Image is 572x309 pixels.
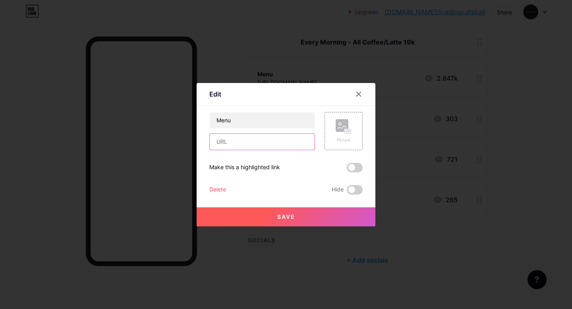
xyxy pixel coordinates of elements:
input: Title [210,112,315,128]
input: URL [210,134,315,150]
div: Picture [336,137,352,143]
div: Make this a highlighted link [209,163,280,172]
span: Save [277,213,295,220]
span: Hide [332,185,344,195]
button: Save [197,207,375,226]
div: Delete [209,185,226,195]
div: Edit [209,89,221,99]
